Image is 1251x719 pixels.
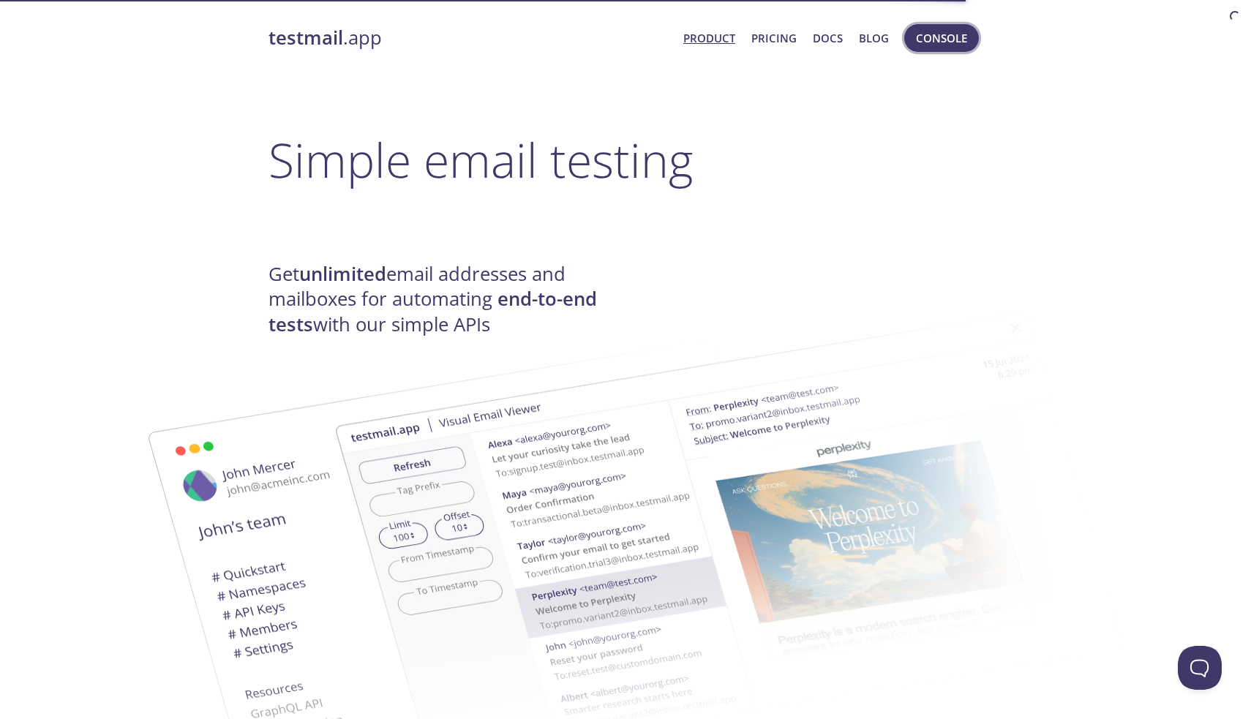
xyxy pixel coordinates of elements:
h1: Simple email testing [268,132,983,188]
strong: unlimited [299,261,386,287]
iframe: Help Scout Beacon - Open [1178,646,1222,690]
strong: end-to-end tests [268,286,597,336]
a: Docs [813,29,843,48]
strong: testmail [268,25,343,50]
a: testmail.app [268,26,672,50]
a: Product [683,29,735,48]
h4: Get email addresses and mailboxes for automating with our simple APIs [268,262,625,337]
a: Blog [859,29,889,48]
span: Console [916,29,967,48]
a: Pricing [751,29,797,48]
button: Console [904,24,979,52]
